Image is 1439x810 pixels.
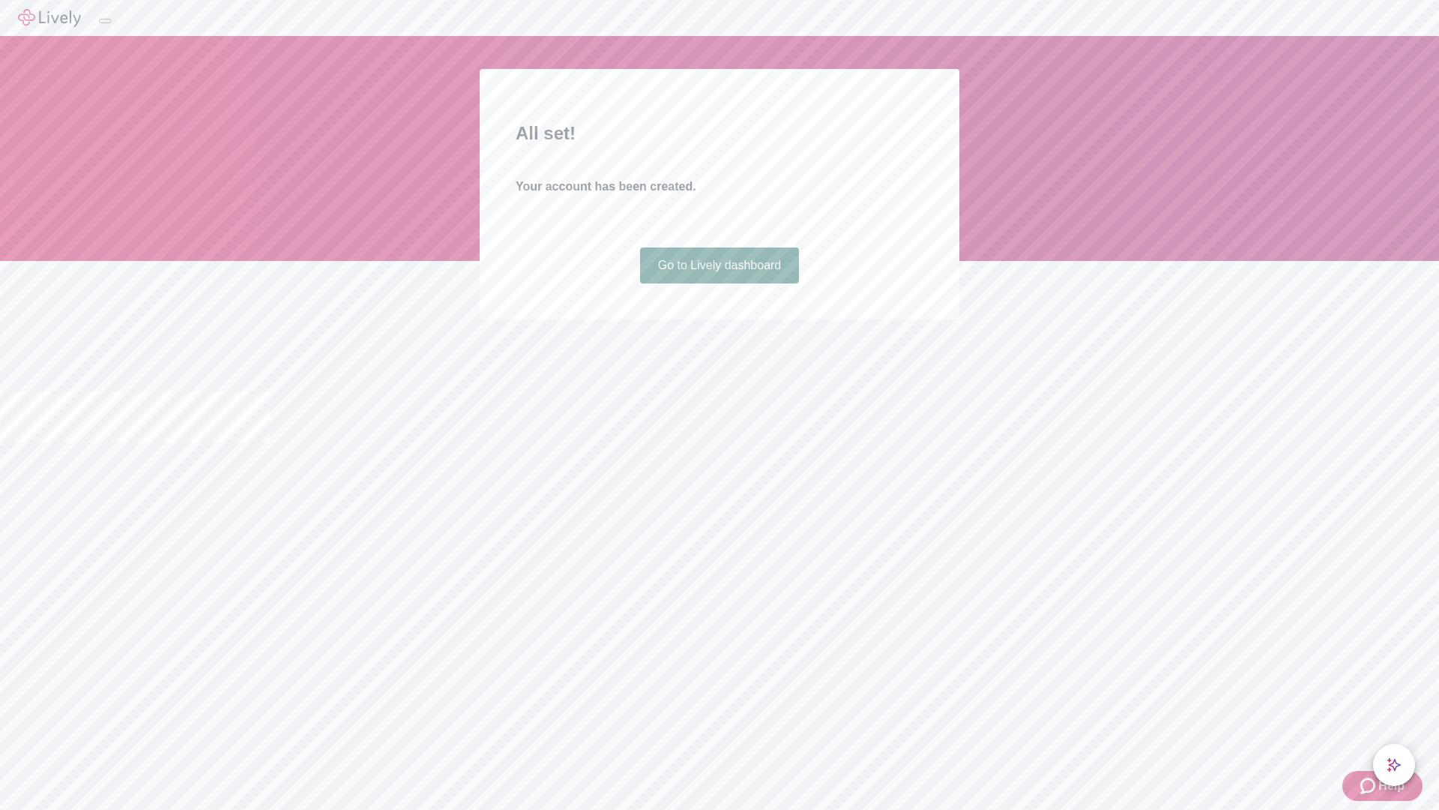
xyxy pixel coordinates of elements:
[1378,777,1405,795] span: Help
[516,120,923,147] h2: All set!
[1387,757,1402,772] svg: Lively AI Assistant
[516,178,923,196] h4: Your account has been created.
[640,247,800,283] a: Go to Lively dashboard
[1342,771,1423,801] button: Zendesk support iconHelp
[18,9,81,27] img: Lively
[1373,744,1415,786] button: chat
[99,19,111,23] button: Log out
[1360,777,1378,795] svg: Zendesk support icon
